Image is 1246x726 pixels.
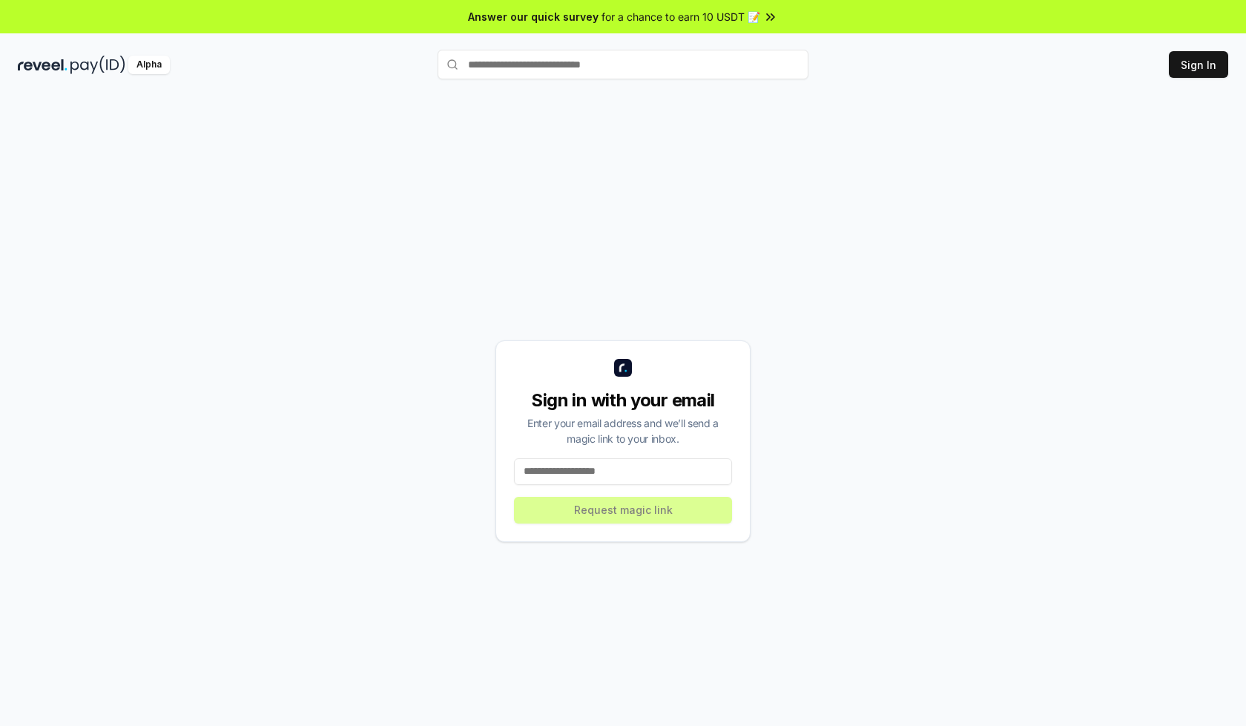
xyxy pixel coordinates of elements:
[614,359,632,377] img: logo_small
[514,389,732,412] div: Sign in with your email
[601,9,760,24] span: for a chance to earn 10 USDT 📝
[1169,51,1228,78] button: Sign In
[18,56,67,74] img: reveel_dark
[70,56,125,74] img: pay_id
[468,9,599,24] span: Answer our quick survey
[514,415,732,446] div: Enter your email address and we’ll send a magic link to your inbox.
[128,56,170,74] div: Alpha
